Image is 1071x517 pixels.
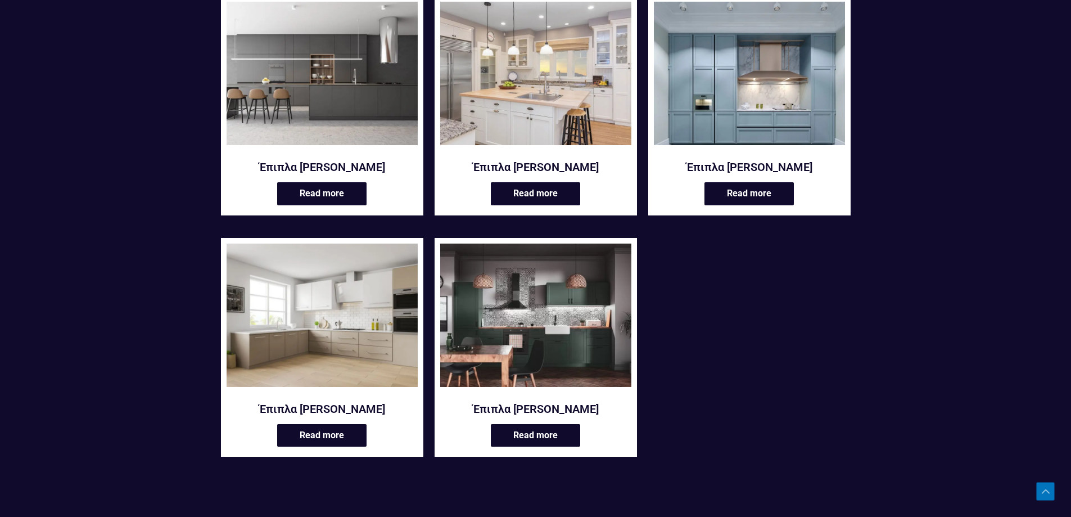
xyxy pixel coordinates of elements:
a: Έπιπλα [PERSON_NAME] [440,160,631,174]
a: Έπιπλα [PERSON_NAME] [227,402,418,416]
a: Palolem κουζίνα [440,2,631,152]
a: Read more about “Έπιπλα κουζίνας Querim” [277,424,367,447]
a: Έπιπλα κουζίνας Querim [227,244,418,394]
a: Έπιπλα [PERSON_NAME] [654,160,845,174]
a: Έπιπλα κουζίνας Oludeniz [227,2,418,152]
a: Read more about “Έπιπλα κουζίνας Sargasso” [491,424,580,447]
a: Read more about “Έπιπλα κουζίνας Oludeniz” [277,182,367,205]
a: Read more about “Έπιπλα κουζίνας Palolem” [491,182,580,205]
a: Read more about “Έπιπλα κουζίνας Puka” [704,182,794,205]
img: Querim κουζίνα [227,244,418,387]
a: Έπιπλα κουζίνας Puka [654,2,845,152]
a: Έπιπλα [PERSON_NAME] [227,160,418,174]
a: Έπιπλα [PERSON_NAME] [440,402,631,416]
